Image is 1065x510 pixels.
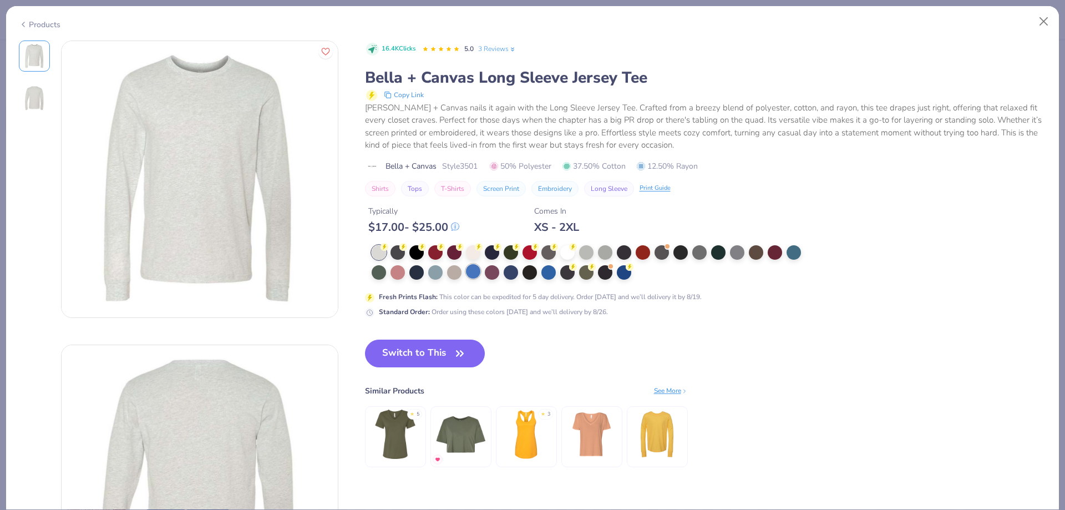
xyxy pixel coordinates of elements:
div: XS - 2XL [534,220,579,234]
strong: Fresh Prints Flash : [379,292,438,301]
button: Shirts [365,181,395,196]
img: Back [21,85,48,112]
div: [PERSON_NAME] + Canvas nails it again with the Long Sleeve Jersey Tee. Crafted from a breezy blen... [365,102,1047,152]
span: 50% Polyester [490,160,551,172]
button: Embroidery [531,181,579,196]
div: 5 [417,411,419,418]
div: See More [654,386,688,396]
div: Similar Products [365,385,424,397]
button: Like [318,44,333,59]
div: Comes In [534,205,579,217]
div: Print Guide [640,184,671,193]
div: Order using these colors [DATE] and we’ll delivery by 8/26. [379,307,608,317]
span: 5.0 [464,44,474,53]
img: Bella + Canvas Ladies' Jersey Racerback Tank [500,408,552,461]
span: Bella + Canvas [386,160,437,172]
img: MostFav.gif [434,456,441,463]
button: Close [1033,11,1054,32]
div: Products [19,19,60,31]
strong: Standard Order : [379,307,430,316]
div: Bella + Canvas Long Sleeve Jersey Tee [365,67,1047,88]
a: 3 Reviews [478,44,516,54]
button: Long Sleeve [584,181,634,196]
img: Front [62,41,338,317]
button: Tops [401,181,429,196]
button: copy to clipboard [381,88,427,102]
span: 16.4K Clicks [382,44,415,54]
span: 37.50% Cotton [562,160,626,172]
div: Typically [368,205,459,217]
div: ★ [541,411,545,415]
img: Bella + Canvas Ladies' Relaxed Jersey V-Neck T-Shirt [369,408,422,461]
div: 5.0 Stars [422,41,460,58]
div: This color can be expedited for 5 day delivery. Order [DATE] and we’ll delivery it by 8/19. [379,292,702,302]
img: Bella + Canvas Youth Jersey Long Sleeve Tee [631,408,683,461]
div: 3 [547,411,550,418]
div: ★ [410,411,414,415]
img: Bella + Canvas Women's Jersey Crop Tee [434,408,487,461]
span: 12.50% Rayon [637,160,698,172]
button: Screen Print [476,181,526,196]
div: $ 17.00 - $ 25.00 [368,220,459,234]
img: brand logo [365,162,380,171]
img: Front [21,43,48,69]
button: Switch to This [365,340,485,367]
button: T-Shirts [434,181,471,196]
img: Bella + Canvas Women’s Slouchy V-Neck Tee [565,408,618,461]
span: Style 3501 [442,160,478,172]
